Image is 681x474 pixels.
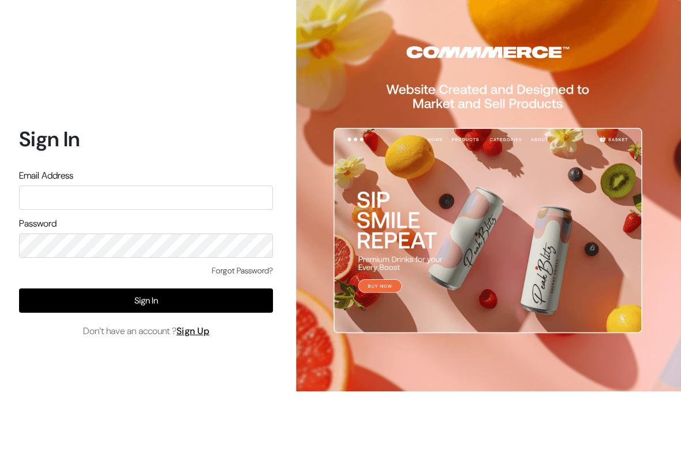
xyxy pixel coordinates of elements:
[83,324,210,338] span: Don’t have an account ?
[19,288,273,313] button: Sign In
[19,169,73,183] label: Email Address
[19,127,273,151] h1: Sign In
[212,265,273,277] a: Forgot Password?
[177,325,210,337] a: Sign Up
[19,217,57,231] label: Password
